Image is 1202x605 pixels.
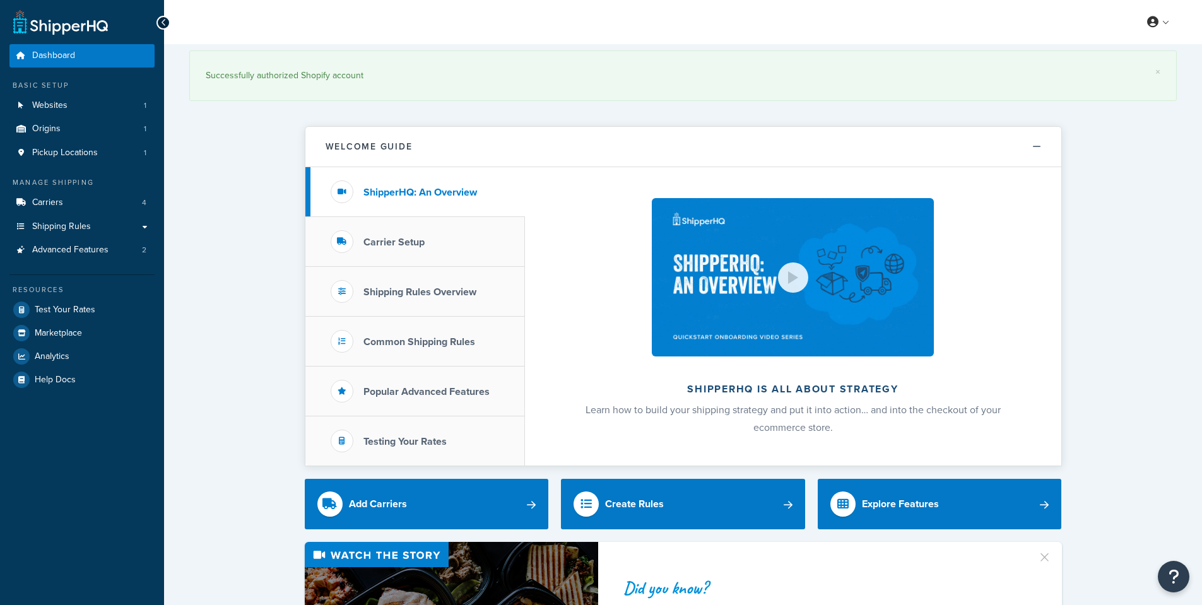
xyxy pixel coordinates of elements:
[9,191,155,214] a: Carriers4
[9,177,155,188] div: Manage Shipping
[9,238,155,262] a: Advanced Features2
[9,345,155,368] a: Analytics
[363,336,475,348] h3: Common Shipping Rules
[1155,67,1160,77] a: ×
[558,384,1028,395] h2: ShipperHQ is all about strategy
[623,579,1022,597] div: Did you know?
[363,286,476,298] h3: Shipping Rules Overview
[206,67,1160,85] div: Successfully authorized Shopify account
[32,124,61,134] span: Origins
[9,238,155,262] li: Advanced Features
[586,402,1001,435] span: Learn how to build your shipping strategy and put it into action… and into the checkout of your e...
[605,495,664,513] div: Create Rules
[363,187,477,198] h3: ShipperHQ: An Overview
[9,94,155,117] a: Websites1
[561,479,805,529] a: Create Rules
[142,245,146,256] span: 2
[32,100,68,111] span: Websites
[363,386,490,397] h3: Popular Advanced Features
[9,44,155,68] a: Dashboard
[35,328,82,339] span: Marketplace
[32,197,63,208] span: Carriers
[9,117,155,141] li: Origins
[1158,561,1189,592] button: Open Resource Center
[305,479,549,529] a: Add Carriers
[9,298,155,321] a: Test Your Rates
[862,495,939,513] div: Explore Features
[305,127,1061,167] button: Welcome Guide
[32,221,91,232] span: Shipping Rules
[9,322,155,344] a: Marketplace
[9,285,155,295] div: Resources
[144,148,146,158] span: 1
[144,100,146,111] span: 1
[818,479,1062,529] a: Explore Features
[9,117,155,141] a: Origins1
[9,141,155,165] a: Pickup Locations1
[32,148,98,158] span: Pickup Locations
[35,305,95,315] span: Test Your Rates
[35,351,69,362] span: Analytics
[9,80,155,91] div: Basic Setup
[9,94,155,117] li: Websites
[9,191,155,214] li: Carriers
[144,124,146,134] span: 1
[32,245,109,256] span: Advanced Features
[35,375,76,385] span: Help Docs
[349,495,407,513] div: Add Carriers
[142,197,146,208] span: 4
[9,141,155,165] li: Pickup Locations
[652,198,933,356] img: ShipperHQ is all about strategy
[363,237,425,248] h3: Carrier Setup
[9,368,155,391] a: Help Docs
[9,215,155,238] a: Shipping Rules
[326,142,413,151] h2: Welcome Guide
[32,50,75,61] span: Dashboard
[363,436,447,447] h3: Testing Your Rates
